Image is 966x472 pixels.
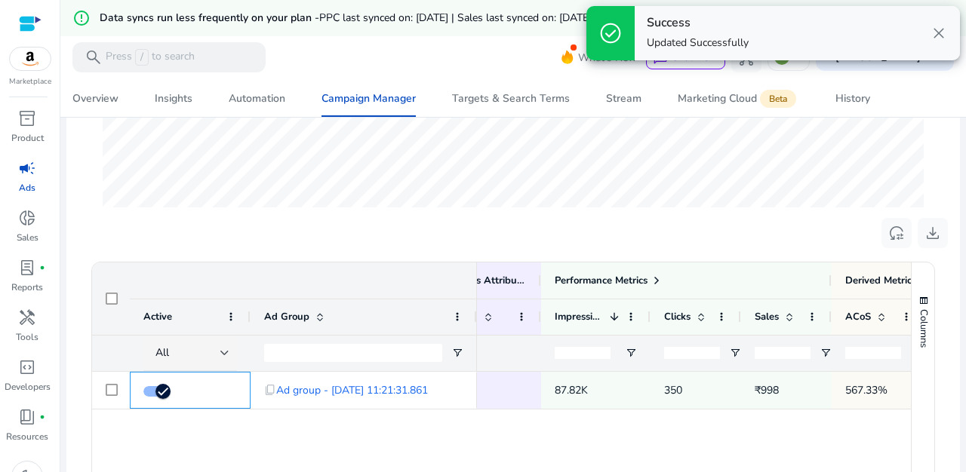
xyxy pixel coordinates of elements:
span: close [930,24,948,42]
button: Open Filter Menu [625,347,637,359]
span: inventory_2 [18,109,36,127]
span: / [135,49,149,66]
span: lab_profile [18,259,36,277]
span: What's New [578,44,637,71]
span: Sales [755,310,779,323]
span: handyman [18,308,36,326]
p: Press to search [106,49,195,66]
div: Overview [72,93,118,104]
span: 350 [664,383,682,397]
img: amazon.svg [10,48,51,70]
span: All [155,345,169,360]
span: Impressions [555,310,604,323]
span: donut_small [18,209,36,227]
p: Resources [6,430,48,443]
span: reset_settings [888,224,906,242]
span: Ad group - [DATE] 11:21:31.861 [276,375,428,406]
div: Automation [229,93,285,104]
div: Marketing Cloud [678,93,799,105]
p: Sales [17,231,38,244]
span: AdGroups Attributes [434,274,528,287]
span: check_circle [598,21,623,45]
p: Developers [5,380,51,394]
p: Ads [19,181,35,195]
div: Targets & Search Terms [452,93,570,104]
p: Keyword [434,375,528,406]
span: Ad Group [264,310,309,323]
span: ACoS [845,310,871,323]
p: Product [11,131,44,145]
button: Open Filter Menu [820,347,832,359]
input: Ad Group Filter Input [264,344,442,362]
span: Clicks [664,310,691,323]
button: download [918,218,948,248]
span: Performance Metrics [555,274,648,287]
button: reset_settings [881,218,912,248]
p: Marketplace [9,76,51,87]
button: Open Filter Menu [910,347,922,359]
span: content_copy [264,384,276,396]
mat-icon: error_outline [72,9,91,27]
span: Columns [917,309,931,348]
span: download [924,224,942,242]
h5: Data syncs run less frequently on your plan - [100,12,592,25]
p: 567.33% [845,375,912,406]
span: book_4 [18,408,36,426]
div: History [835,93,870,104]
div: Insights [155,93,192,104]
span: fiber_manual_record [39,265,45,271]
span: Active [143,310,172,323]
span: fiber_manual_record [39,414,45,420]
p: Reports [11,280,43,294]
div: Campaign Manager [321,93,416,104]
p: Tools [16,330,38,344]
p: ₹998 [755,375,818,406]
span: Derived Metrics [845,274,916,287]
p: Updated Successfully [647,35,749,51]
span: PPC last synced on: [DATE] | Sales last synced on: [DATE] [319,11,592,25]
div: Stream [606,93,641,104]
h4: Success [647,16,749,30]
button: Open Filter Menu [451,347,463,359]
p: 87.82K [555,375,637,406]
button: Open Filter Menu [729,347,741,359]
span: search [85,48,103,66]
span: code_blocks [18,358,36,376]
span: campaign [18,159,36,177]
span: Beta [760,90,796,108]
